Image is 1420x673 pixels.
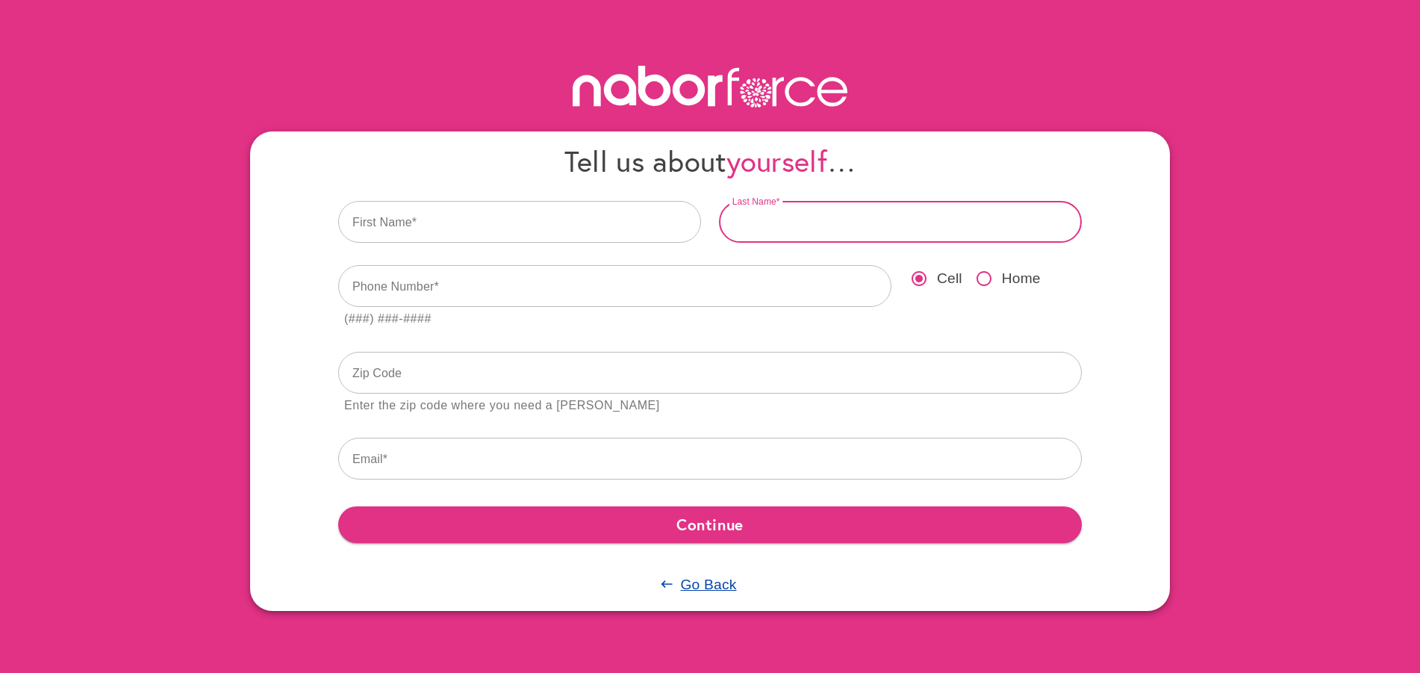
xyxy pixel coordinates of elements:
[726,142,827,180] span: yourself
[338,143,1082,179] h4: Tell us about …
[344,309,432,329] div: (###) ###-####
[338,506,1082,542] button: Continue
[344,396,660,416] div: Enter the zip code where you need a [PERSON_NAME]
[937,268,962,290] span: Cell
[350,511,1070,538] span: Continue
[1002,268,1041,290] span: Home
[680,577,736,592] u: Go Back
